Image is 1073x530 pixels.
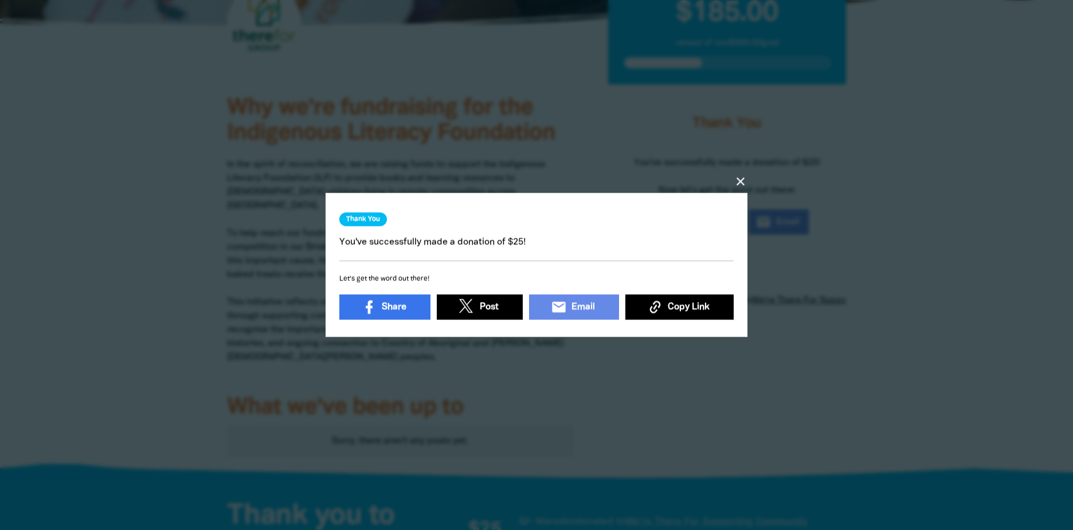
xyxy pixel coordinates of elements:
span: Copy Link [668,300,710,314]
a: Share [339,294,430,319]
p: You've successfully made a donation of $25! [339,236,734,250]
h3: Thank You [339,213,387,227]
h6: Let's get the word out there! [339,273,734,286]
i: email [551,299,567,315]
span: Email [571,300,595,314]
button: Copy Link [625,294,734,319]
a: Post [437,294,523,319]
span: Post [480,300,499,314]
button: close [734,175,747,189]
span: Share [382,300,406,314]
a: emailEmail [529,294,619,319]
